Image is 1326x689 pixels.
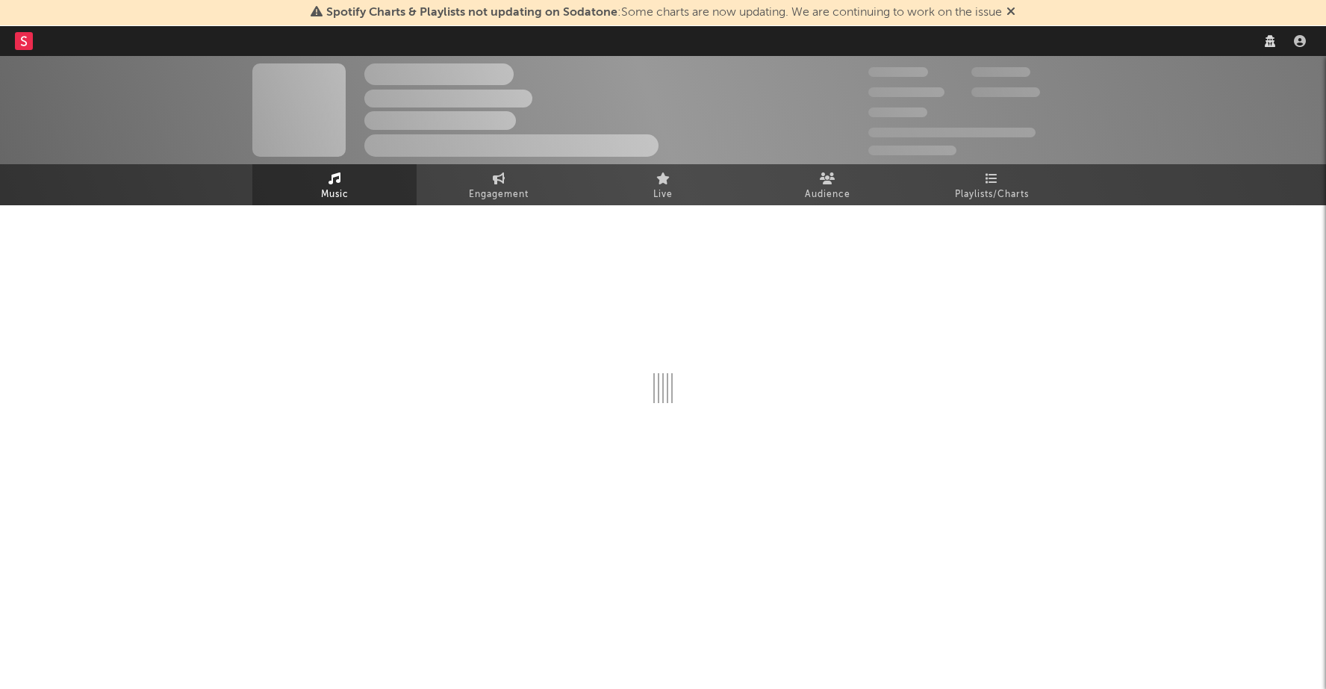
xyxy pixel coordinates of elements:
[868,87,944,97] span: 50,000,000
[868,107,927,117] span: 100,000
[745,164,909,205] a: Audience
[955,186,1029,204] span: Playlists/Charts
[1006,7,1015,19] span: Dismiss
[321,186,349,204] span: Music
[469,186,529,204] span: Engagement
[868,146,956,155] span: Jump Score: 85.0
[868,67,928,77] span: 300,000
[971,67,1030,77] span: 100,000
[971,87,1040,97] span: 1,000,000
[581,164,745,205] a: Live
[326,7,1002,19] span: : Some charts are now updating. We are continuing to work on the issue
[805,186,850,204] span: Audience
[653,186,673,204] span: Live
[909,164,1074,205] a: Playlists/Charts
[417,164,581,205] a: Engagement
[868,128,1036,137] span: 50,000,000 Monthly Listeners
[326,7,617,19] span: Spotify Charts & Playlists not updating on Sodatone
[252,164,417,205] a: Music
